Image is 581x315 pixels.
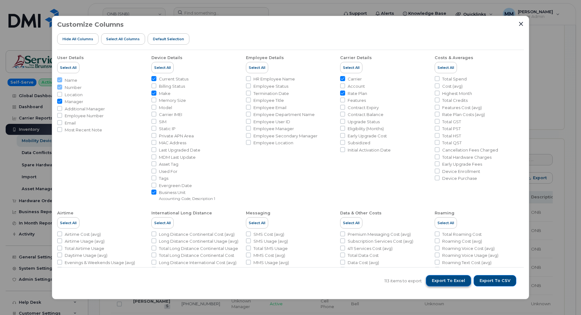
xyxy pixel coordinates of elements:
[253,238,288,244] span: SMS Usage (avg)
[253,231,284,237] span: SMS Cost (avg)
[159,119,166,125] span: SIM
[148,33,189,45] button: Default Selection
[442,105,482,111] span: Features Cost (avg)
[340,62,362,73] button: Select All
[246,55,284,61] div: Employee Details
[442,169,480,174] span: Device Enrollment
[65,127,102,133] span: Most Recent Note
[442,238,482,244] span: Roaming Cost (avg)
[154,220,171,225] span: Select All
[62,36,93,41] span: Hide All Columns
[65,252,107,258] span: Daytime Usage (avg)
[253,133,318,139] span: Employee Secondary Manager
[384,278,422,284] span: 113 items to export
[65,77,77,83] span: Name
[348,119,380,125] span: Upgrade Status
[253,97,284,103] span: Employee Title
[442,161,482,167] span: Early Upgrade Fees
[65,260,135,266] span: Evenings & Weekends Usage (avg)
[57,217,79,229] button: Select All
[435,55,473,61] div: Costs & Averages
[437,220,454,225] span: Select All
[442,83,463,89] span: Cost (avg)
[151,55,182,61] div: Device Details
[435,217,457,229] button: Select All
[348,267,390,273] span: Daytime Data Usage
[246,217,268,229] button: Select All
[65,246,104,251] span: Total Airtime Usage
[159,83,185,89] span: Billing Status
[442,76,467,82] span: Total Spend
[60,220,77,225] span: Select All
[442,97,468,103] span: Total Credits
[340,217,362,229] button: Select All
[348,112,383,118] span: Contract Balance
[151,62,174,73] button: Select All
[65,99,83,105] span: Manager
[65,85,82,91] span: Number
[159,147,200,153] span: Last Upgraded Date
[442,133,461,139] span: Total HST
[246,62,268,73] button: Select All
[253,126,294,132] span: Employee Manager
[442,260,491,266] span: Roaming Text Cost (avg)
[348,105,379,111] span: Contract Expiry
[159,161,178,167] span: Asset Tag
[159,231,235,237] span: Long Distance Continental Cost (avg)
[65,92,83,98] span: Location
[57,210,73,216] div: Airtime
[159,190,215,196] span: Business Unit
[159,252,234,258] span: Total Long Distance Continental Cost
[106,36,140,41] span: Select all Columns
[348,238,413,244] span: Subscription Services Cost (avg)
[65,106,105,112] span: Additional Manager
[518,21,524,27] button: Close
[253,252,285,258] span: MMS Cost (avg)
[348,126,384,132] span: Eligibility (Months)
[159,196,215,201] small: Accounting Code, Description 1
[57,33,99,45] button: Hide All Columns
[348,252,379,258] span: Total Data Cost
[159,112,182,118] span: Carrier IMEI
[480,278,510,284] span: Export to CSV
[348,91,367,97] span: Rate Plan
[151,210,212,216] div: International Long Distance
[442,119,461,125] span: Total GST
[249,65,265,70] span: Select All
[442,147,498,153] span: Cancellation Fees Charged
[253,105,286,111] span: Employee Email
[437,65,454,70] span: Select All
[340,210,382,216] div: Data & Other Costs
[426,275,471,286] button: Export to Excel
[65,113,104,119] span: Employee Number
[435,62,457,73] button: Select All
[348,231,411,237] span: Premium Messaging Cost (avg)
[442,246,495,251] span: Roaming Voice Cost (avg)
[348,83,365,89] span: Account
[65,267,124,273] span: Mobile to Mobile Usage (avg)
[474,275,516,286] button: Export to CSV
[348,76,362,82] span: Carrier
[246,210,270,216] div: Messaging
[57,62,79,73] button: Select All
[101,33,145,45] button: Select all Columns
[159,260,236,266] span: Long Distance International Cost (avg)
[159,246,238,251] span: Total Long Distance Continental Usage
[60,65,77,70] span: Select All
[442,91,472,97] span: Highest Month
[343,220,360,225] span: Select All
[253,112,315,118] span: Employee Department Name
[57,21,124,28] h3: Customize Columns
[253,76,295,82] span: HR Employee Name
[153,36,184,41] span: Default Selection
[348,140,370,146] span: Subsidized
[442,231,482,237] span: Total Roaming Cost
[435,210,454,216] div: Roaming
[348,260,379,266] span: Data Cost (avg)
[151,217,174,229] button: Select All
[442,175,477,181] span: Device Purchase
[348,133,387,139] span: Early Upgrade Cost
[348,246,393,251] span: 411 Services Cost (avg)
[253,83,288,89] span: Employee Status
[159,97,186,103] span: Memory Size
